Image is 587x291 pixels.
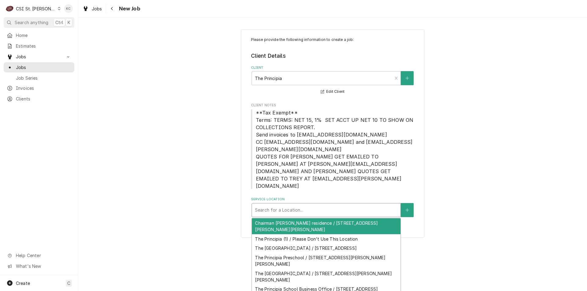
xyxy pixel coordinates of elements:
[251,37,415,217] div: Job Create/Update Form
[256,110,415,189] span: **Tax Exempt** Terms: TERMS: NET 15, 1% SET ACCT UP NET 10 TO SHOW ON COLLECTIONS REPORT. Send in...
[107,4,117,13] button: Navigate back
[252,234,401,244] div: The Principia (1) / Please Don't Use This Location
[80,4,105,14] a: Jobs
[251,103,415,108] span: Client Notes
[92,5,102,12] span: Jobs
[4,250,74,260] a: Go to Help Center
[64,4,73,13] div: KC
[55,19,63,26] span: Ctrl
[16,85,71,91] span: Invoices
[67,280,70,286] span: C
[251,109,415,190] span: Client Notes
[252,218,401,234] div: Chairman [PERSON_NAME] residence / [STREET_ADDRESS][PERSON_NAME][PERSON_NAME]
[6,4,14,13] div: CSI St. Louis's Avatar
[401,71,414,85] button: Create New Client
[4,94,74,104] a: Clients
[251,103,415,189] div: Client Notes
[251,197,415,217] div: Service Location
[16,64,71,71] span: Jobs
[16,75,71,81] span: Job Series
[16,96,71,102] span: Clients
[320,88,345,96] button: Edit Client
[4,17,74,28] button: Search anythingCtrlK
[4,62,74,72] a: Jobs
[4,41,74,51] a: Estimates
[4,261,74,271] a: Go to What's New
[405,208,409,212] svg: Create New Location
[6,4,14,13] div: C
[16,53,62,60] span: Jobs
[251,65,415,96] div: Client
[241,29,424,238] div: Job Create/Update
[251,65,415,70] label: Client
[16,32,71,38] span: Home
[252,243,401,253] div: The [GEOGRAPHIC_DATA] / [STREET_ADDRESS]
[4,30,74,40] a: Home
[251,52,415,60] legend: Client Details
[15,19,48,26] span: Search anything
[4,52,74,62] a: Go to Jobs
[4,73,74,83] a: Job Series
[16,252,71,259] span: Help Center
[64,4,73,13] div: Kelly Christen's Avatar
[252,253,401,269] div: The Principia Preschool / [STREET_ADDRESS][PERSON_NAME][PERSON_NAME]
[401,203,414,217] button: Create New Location
[16,5,56,12] div: CSI St. [PERSON_NAME]
[16,281,30,286] span: Create
[117,5,140,13] span: New Job
[4,83,74,93] a: Invoices
[16,263,71,269] span: What's New
[68,19,70,26] span: K
[252,269,401,285] div: The [GEOGRAPHIC_DATA] / [STREET_ADDRESS][PERSON_NAME][PERSON_NAME]
[405,76,409,80] svg: Create New Client
[251,37,415,42] p: Please provide the following information to create a job:
[16,43,71,49] span: Estimates
[251,197,415,202] label: Service Location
